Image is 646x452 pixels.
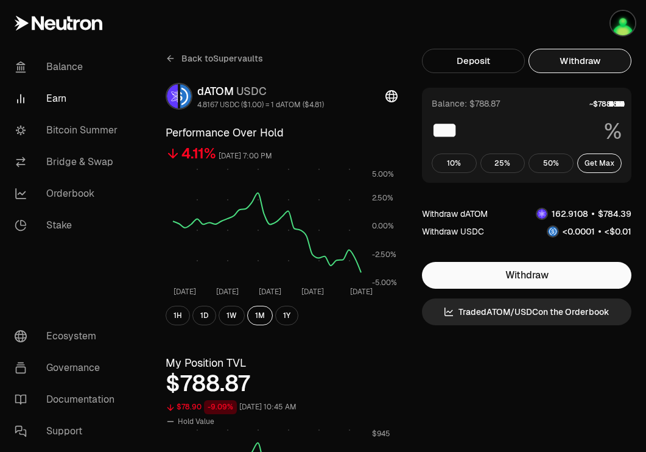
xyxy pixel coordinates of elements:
[422,49,525,73] button: Deposit
[167,84,178,108] img: dATOM Logo
[422,262,631,289] button: Withdraw
[372,169,394,179] tspan: 5.00%
[350,287,373,297] tspan: [DATE]
[422,225,484,238] div: Withdraw USDC
[5,178,132,210] a: Orderbook
[432,97,500,110] div: Balance: $788.87
[5,415,132,447] a: Support
[5,210,132,241] a: Stake
[239,400,297,414] div: [DATE] 10:45 AM
[5,384,132,415] a: Documentation
[166,124,398,141] h3: Performance Over Hold
[577,154,622,173] button: Get Max
[422,298,631,325] a: TradedATOM/USDCon the Orderbook
[604,119,622,144] span: %
[548,227,558,236] img: USDC Logo
[166,49,263,68] a: Back toSupervaults
[247,306,273,325] button: 1M
[372,221,394,231] tspan: 0.00%
[5,83,132,115] a: Earn
[166,372,398,396] div: $788.87
[422,208,488,220] div: Withdraw dATOM
[197,100,324,110] div: 4.8167 USDC ($1.00) = 1 dATOM ($4.81)
[275,306,298,325] button: 1Y
[178,417,214,426] span: Hold Value
[204,400,237,414] div: -9.09%
[480,154,525,173] button: 25%
[301,287,324,297] tspan: [DATE]
[166,355,398,372] h3: My Position TVL
[174,287,196,297] tspan: [DATE]
[219,306,245,325] button: 1W
[166,306,190,325] button: 1H
[197,83,324,100] div: dATOM
[216,287,239,297] tspan: [DATE]
[432,154,477,173] button: 10%
[181,144,216,163] div: 4.11%
[5,115,132,146] a: Bitcoin Summer
[372,193,393,203] tspan: 2.50%
[537,209,547,219] img: dATOM Logo
[5,51,132,83] a: Balance
[5,320,132,352] a: Ecosystem
[528,49,631,73] button: Withdraw
[528,154,574,173] button: 50%
[192,306,216,325] button: 1D
[611,11,635,35] img: Atom Staking
[372,278,397,288] tspan: -5.00%
[219,149,272,163] div: [DATE] 7:00 PM
[5,146,132,178] a: Bridge & Swap
[236,84,267,98] span: USDC
[259,287,281,297] tspan: [DATE]
[181,52,263,65] span: Back to Supervaults
[180,84,191,108] img: USDC Logo
[5,352,132,384] a: Governance
[177,400,202,414] div: $78.90
[372,250,396,260] tspan: -2.50%
[372,429,390,439] tspan: $945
